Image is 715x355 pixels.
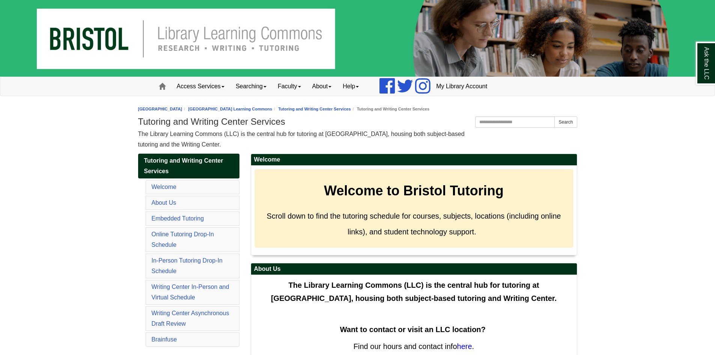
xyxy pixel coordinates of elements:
a: Searching [230,77,272,96]
span: Find our hours and contact info [354,342,457,350]
a: My Library Account [431,77,493,96]
a: Access Services [171,77,230,96]
span: The Library Learning Commons (LLC) is the central hub for tutoring at [GEOGRAPHIC_DATA], housing ... [271,281,557,302]
span: The Library Learning Commons (LLC) is the central hub for tutoring at [GEOGRAPHIC_DATA], housing ... [138,131,465,148]
a: here [457,342,472,350]
a: [GEOGRAPHIC_DATA] Learning Commons [188,107,272,111]
a: Help [337,77,364,96]
a: Welcome [152,184,176,190]
nav: breadcrumb [138,106,577,113]
span: Scroll down to find the tutoring schedule for courses, subjects, locations (including online link... [267,212,561,236]
li: Tutoring and Writing Center Services [351,106,429,113]
span: Tutoring and Writing Center Services [144,157,223,174]
a: Embedded Tutoring [152,215,204,222]
a: [GEOGRAPHIC_DATA] [138,107,182,111]
h2: About Us [251,263,577,275]
a: Tutoring and Writing Center Services [278,107,351,111]
a: Online Tutoring Drop-In Schedule [152,231,214,248]
span: . [472,342,474,350]
h2: Welcome [251,154,577,166]
a: Writing Center Asynchronous Draft Review [152,310,229,327]
strong: Want to contact or visit an LLC location? [340,325,486,334]
a: Brainfuse [152,336,177,343]
strong: Welcome to Bristol Tutoring [324,183,504,198]
a: About Us [152,199,176,206]
a: Writing Center In-Person and Virtual Schedule [152,284,229,301]
a: In-Person Tutoring Drop-In Schedule [152,257,223,274]
button: Search [554,116,577,128]
h1: Tutoring and Writing Center Services [138,116,577,127]
a: Tutoring and Writing Center Services [138,154,239,178]
a: Faculty [272,77,307,96]
a: About [307,77,337,96]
